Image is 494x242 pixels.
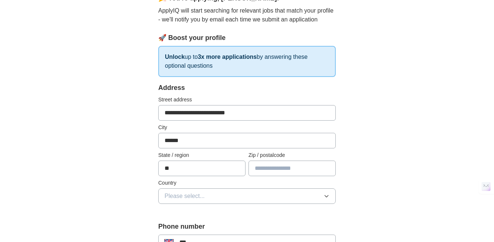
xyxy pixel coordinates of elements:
div: 🚀 Boost your profile [158,33,336,43]
div: Address [158,83,336,93]
label: Country [158,179,336,187]
strong: 3x more applications [198,54,257,60]
strong: Unlock [165,54,185,60]
label: State / region [158,151,246,159]
p: up to by answering these optional questions [158,46,336,77]
button: Please select... [158,188,336,204]
span: Please select... [165,192,205,201]
p: ApplyIQ will start searching for relevant jobs that match your profile - we'll notify you by emai... [158,6,336,24]
label: Phone number [158,222,336,232]
label: Zip / postalcode [248,151,336,159]
label: City [158,124,336,131]
label: Street address [158,96,336,104]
